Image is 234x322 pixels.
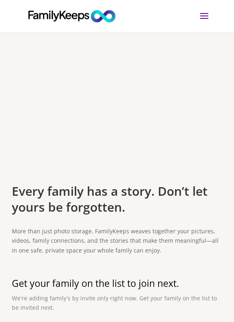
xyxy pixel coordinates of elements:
[12,278,223,293] h2: Get your family on the list to join next.
[12,226,223,255] p: More than just photo storage. FamilyKeeps weaves together your pictures, videos, family connectio...
[12,52,223,171] iframe: FamilyKeeps Explainer
[12,294,217,312] span: We're adding family's by invite only right now. Get your family on the list to be invited next.
[12,183,223,219] h1: Every family has a story. Don’t let yours be forgotten.
[25,9,119,24] img: FamilyKeeps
